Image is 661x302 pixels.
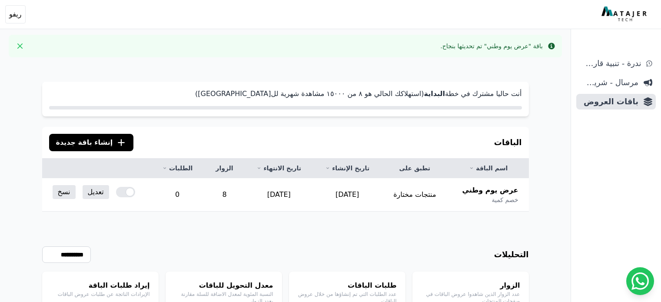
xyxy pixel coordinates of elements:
th: الزوار [204,159,245,178]
p: الإيرادات الناتجة عن طلبات عروض الباقات [51,291,150,298]
a: تعديل [83,185,109,199]
a: الطلبات [161,164,194,173]
a: نسخ [53,185,76,199]
td: 8 [204,178,245,212]
h4: الزوار [421,280,520,291]
h3: الباقات [494,136,522,149]
span: إنشاء باقة جديدة [56,137,113,148]
a: اسم الباقة [458,164,518,173]
p: أنت حاليا مشترك في خطة (استهلاكك الحالي هو ٨ من ١٥۰۰۰ مشاهدة شهرية لل[GEOGRAPHIC_DATA]) [49,89,522,99]
span: مرسال - شريط دعاية [580,76,638,89]
button: Close [13,39,27,53]
a: تاريخ الانتهاء [255,164,303,173]
button: إنشاء باقة جديدة [49,134,134,151]
span: عرض يوم وطني [462,185,518,196]
strong: البداية [424,90,445,98]
div: باقة "عرض يوم وطني" تم تحديثها بنجاح. [440,42,543,50]
td: منتجات مختارة [382,178,448,212]
td: [DATE] [245,178,313,212]
td: [DATE] [313,178,382,212]
h4: معدل التحويل للباقات [174,280,273,291]
a: تاريخ الإنشاء [324,164,371,173]
span: خصم كمية [492,196,518,204]
span: باقات العروض [580,96,638,108]
h3: التحليلات [494,249,529,261]
img: MatajerTech Logo [601,7,649,22]
span: ندرة - تنبية قارب علي النفاذ [580,57,641,70]
th: تطبق على [382,159,448,178]
h4: إيراد طلبات الباقة [51,280,150,291]
button: ريفو [5,5,26,23]
td: 0 [150,178,204,212]
span: ريفو [9,9,22,20]
h4: طلبات الباقات [298,280,397,291]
